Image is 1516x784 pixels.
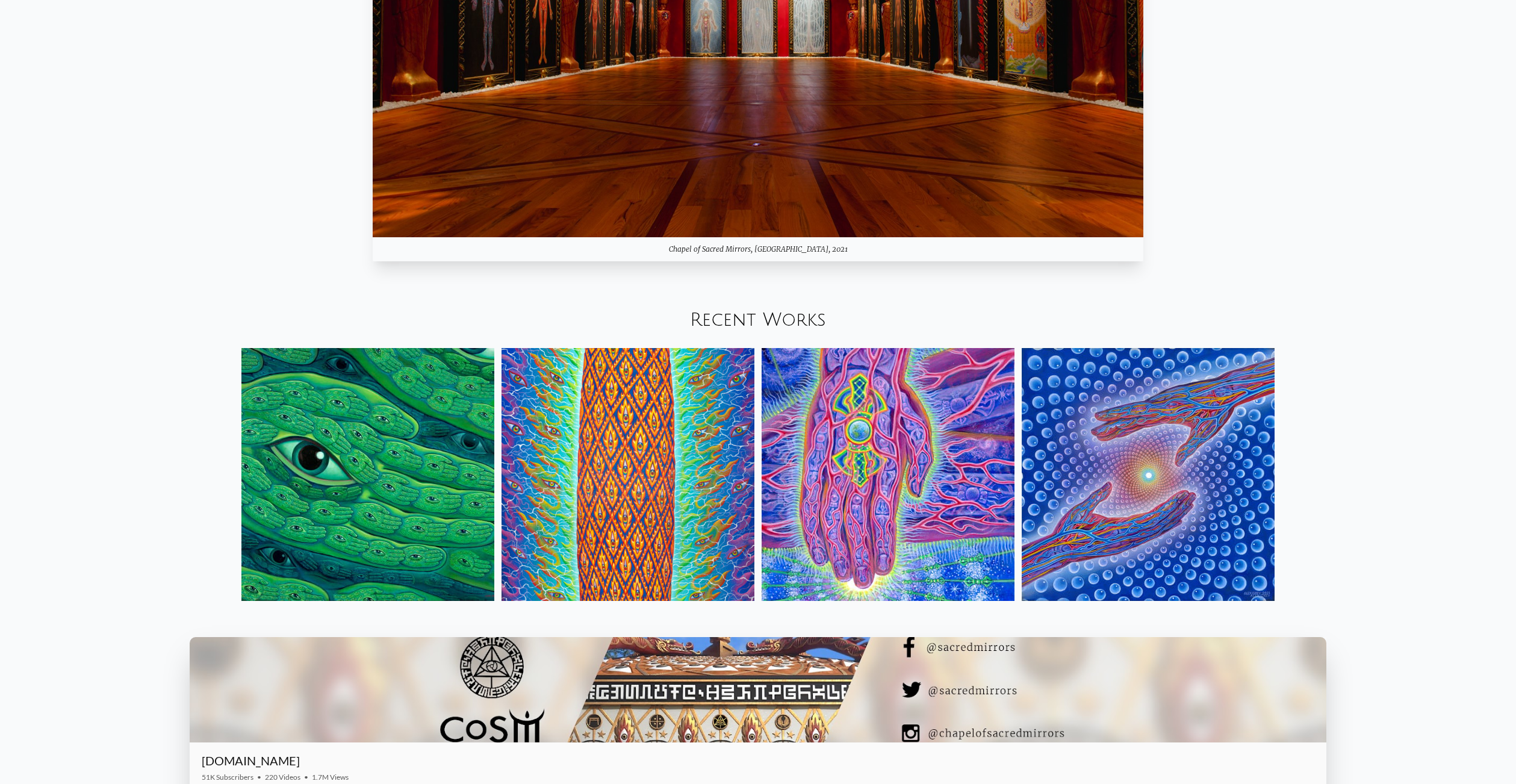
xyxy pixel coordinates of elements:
[690,310,826,330] a: Recent Works
[202,773,253,782] span: 51K Subscribers
[265,773,300,782] span: 220 Videos
[304,773,308,782] span: •
[312,773,349,782] span: 1.7M Views
[257,773,261,782] span: •
[373,237,1143,261] div: Chapel of Sacred Mirrors, [GEOGRAPHIC_DATA], 2021
[1244,758,1314,773] iframe: Subscribe to CoSM.TV on YouTube
[202,753,300,768] a: [DOMAIN_NAME]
